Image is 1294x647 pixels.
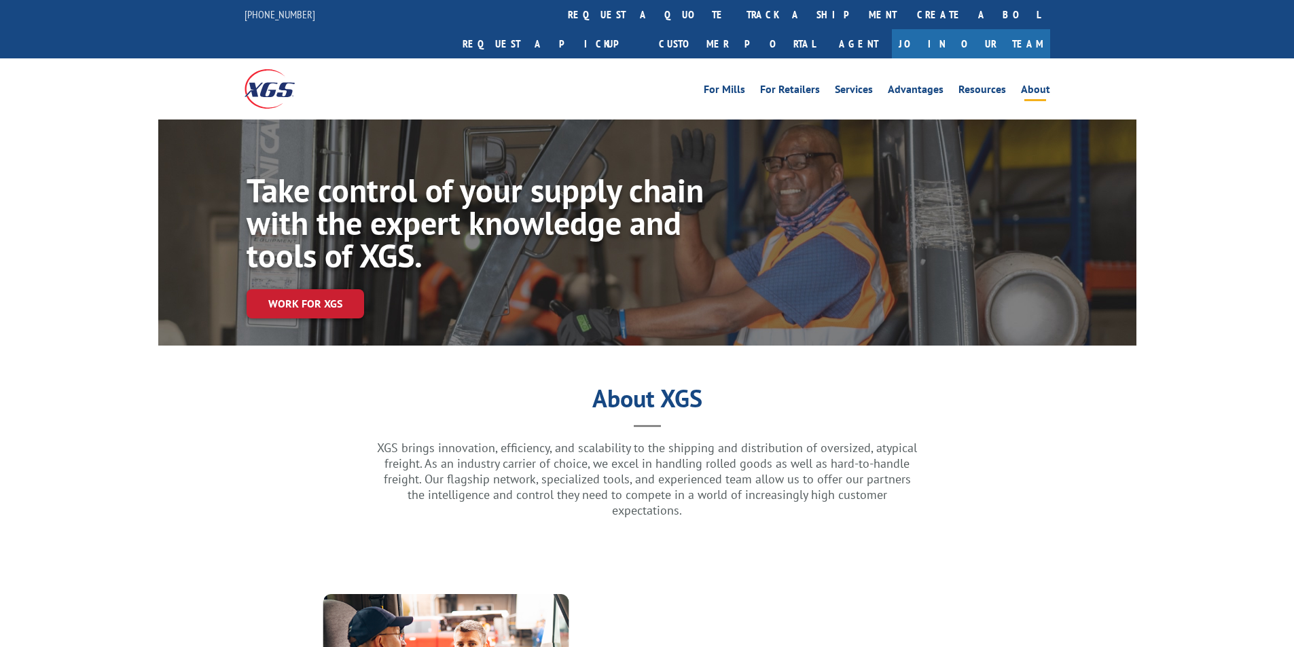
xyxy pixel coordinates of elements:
a: [PHONE_NUMBER] [245,7,315,21]
p: XGS brings innovation, efficiency, and scalability to the shipping and distribution of oversized,... [376,440,919,518]
a: Customer Portal [649,29,825,58]
a: Services [835,84,873,99]
a: For Mills [704,84,745,99]
a: Agent [825,29,892,58]
h1: Take control of your supply chain with the expert knowledge and tools of XGS. [247,174,707,278]
a: About [1021,84,1050,99]
a: Request a pickup [452,29,649,58]
a: For Retailers [760,84,820,99]
h1: About XGS [158,389,1136,415]
a: Advantages [888,84,943,99]
a: Join Our Team [892,29,1050,58]
a: Work for XGS [247,289,364,318]
a: Resources [958,84,1006,99]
